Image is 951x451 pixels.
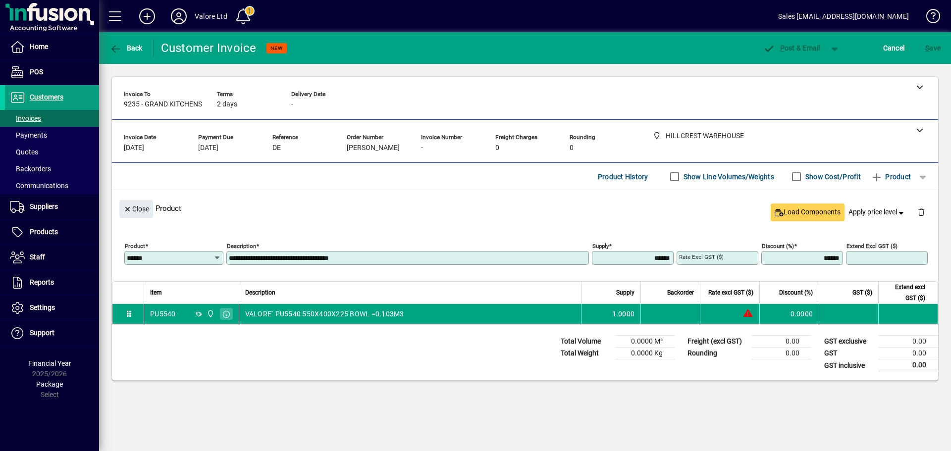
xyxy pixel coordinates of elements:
[752,336,811,348] td: 0.00
[30,329,54,337] span: Support
[291,100,293,108] span: -
[119,200,153,218] button: Close
[667,287,694,298] span: Backorder
[846,243,898,250] mat-label: Extend excl GST ($)
[683,336,752,348] td: Freight (excl GST)
[30,93,63,101] span: Customers
[117,204,156,213] app-page-header-button: Close
[421,144,423,152] span: -
[5,296,99,320] a: Settings
[30,303,55,311] span: Settings
[30,202,58,210] span: Suppliers
[771,203,845,221] button: Load Components
[852,287,872,298] span: GST ($)
[5,60,99,85] a: POS
[28,359,71,367] span: Financial Year
[270,45,283,51] span: NEW
[879,336,938,348] td: 0.00
[919,2,939,34] a: Knowledge Base
[5,110,99,127] a: Invoices
[150,309,176,319] div: PU5540
[556,336,615,348] td: Total Volume
[245,309,404,319] span: VALORE` PU5540 550X400X225 BOWL =0.103M3
[109,44,143,52] span: Back
[879,359,938,372] td: 0.00
[5,144,99,160] a: Quotes
[759,304,819,324] td: 0.0000
[5,245,99,270] a: Staff
[570,144,574,152] span: 0
[125,243,145,250] mat-label: Product
[752,348,811,359] td: 0.00
[161,40,257,56] div: Customer Invoice
[819,359,879,372] td: GST inclusive
[778,8,909,24] div: Sales [EMAIL_ADDRESS][DOMAIN_NAME]
[99,39,154,57] app-page-header-button: Back
[30,68,43,76] span: POS
[879,348,938,359] td: 0.00
[775,207,841,217] span: Load Components
[227,243,256,250] mat-label: Description
[10,182,68,190] span: Communications
[347,144,400,152] span: [PERSON_NAME]
[204,308,215,319] span: HILLCREST WAREHOUSE
[217,100,237,108] span: 2 days
[679,253,724,260] mat-label: Rate excl GST ($)
[615,336,675,348] td: 0.0000 M³
[819,336,879,348] td: GST exclusive
[163,7,195,25] button: Profile
[598,169,648,185] span: Product History
[5,195,99,219] a: Suppliers
[124,100,202,108] span: 9235 - GRAND KITCHENS
[845,203,910,221] button: Apply price level
[123,201,149,217] span: Close
[909,200,933,224] button: Delete
[883,40,905,56] span: Cancel
[5,220,99,245] a: Products
[245,287,275,298] span: Description
[556,348,615,359] td: Total Weight
[592,243,609,250] mat-label: Supply
[682,172,774,182] label: Show Line Volumes/Weights
[881,39,907,57] button: Cancel
[198,144,218,152] span: [DATE]
[780,44,785,52] span: P
[909,207,933,216] app-page-header-button: Delete
[10,165,51,173] span: Backorders
[150,287,162,298] span: Item
[5,35,99,59] a: Home
[107,39,145,57] button: Back
[616,287,634,298] span: Supply
[131,7,163,25] button: Add
[10,148,38,156] span: Quotes
[923,39,943,57] button: Save
[615,348,675,359] td: 0.0000 Kg
[124,144,144,152] span: [DATE]
[885,282,925,303] span: Extend excl GST ($)
[5,127,99,144] a: Payments
[763,44,820,52] span: ost & Email
[30,278,54,286] span: Reports
[683,348,752,359] td: Rounding
[708,287,753,298] span: Rate excl GST ($)
[10,114,41,122] span: Invoices
[779,287,813,298] span: Discount (%)
[758,39,825,57] button: Post & Email
[36,380,63,388] span: Package
[925,44,929,52] span: S
[272,144,281,152] span: DE
[5,160,99,177] a: Backorders
[30,228,58,236] span: Products
[195,8,227,24] div: Valore Ltd
[866,168,916,186] button: Product
[762,243,794,250] mat-label: Discount (%)
[819,348,879,359] td: GST
[612,309,635,319] span: 1.0000
[5,321,99,346] a: Support
[30,253,45,261] span: Staff
[848,207,906,217] span: Apply price level
[871,169,911,185] span: Product
[30,43,48,50] span: Home
[112,190,938,226] div: Product
[925,40,941,56] span: ave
